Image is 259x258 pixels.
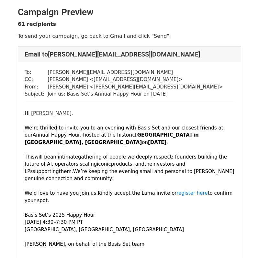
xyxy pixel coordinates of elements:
[144,161,152,167] span: the
[25,69,48,76] td: To:
[25,125,223,138] span: We’re thrilled to invite you to an evening with Basis Set and our closest friends at our
[25,83,48,91] td: From:
[25,161,185,174] span: investors and LPs
[25,169,234,182] span: We’re keeping the evening small and personal to [PERSON_NAME] genuine connection and community.
[33,132,36,138] span: A
[25,190,232,203] span: to confirm your spot.
[36,132,39,138] span: n
[50,154,53,160] span: a
[25,76,48,83] td: CC:
[33,169,59,174] span: supporting
[53,154,78,160] span: n intimate
[48,69,223,76] td: [PERSON_NAME][EMAIL_ADDRESS][DOMAIN_NAME]
[148,139,166,145] b: [DATE]
[97,161,111,167] span: iconic
[25,154,227,167] span: gathering of people we deeply respect: founders building the future of AI, operators scaling
[48,90,223,98] td: Join us: Basis Set’s Annual Happy Hour on [DATE]
[25,219,83,225] font: [DATE] 4:30–7:30 PM PT
[25,212,95,218] font: Basis Set’s 2025 Happy Hour
[39,132,80,138] span: nual Happy Hour
[25,227,184,232] font: [GEOGRAPHIC_DATA], [GEOGRAPHIC_DATA], [GEOGRAPHIC_DATA]
[48,83,223,91] td: [PERSON_NAME] < [PERSON_NAME][EMAIL_ADDRESS][DOMAIN_NAME] >
[25,90,48,98] td: Subject:
[98,190,176,196] span: Kindly accept the Luma invite or
[25,110,29,116] span: Hi
[96,190,98,196] span: .
[80,132,135,138] span: , hosted at the historic
[142,139,148,145] span: on
[166,139,168,145] span: .
[25,132,199,145] b: [GEOGRAPHIC_DATA] in [GEOGRAPHIC_DATA], [GEOGRAPHIC_DATA]
[18,7,241,18] h2: Campaign Preview
[25,50,234,58] h4: Email to [PERSON_NAME][EMAIL_ADDRESS][DOMAIN_NAME]
[48,76,223,83] td: [PERSON_NAME] < [EMAIL_ADDRESS][DOMAIN_NAME] >
[18,21,56,27] strong: 61 recipients
[25,154,35,160] span: This
[111,161,144,167] span: products, and
[176,190,208,196] a: register here
[35,154,50,160] span: will be
[25,190,96,196] span: We’d love to have you join us
[25,110,234,117] div: [PERSON_NAME],
[18,33,241,39] p: To send your campaign, go back to Gmail and click "Send".
[59,169,73,174] span: them.
[25,241,144,247] font: [PERSON_NAME], on behalf of the Basis Set team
